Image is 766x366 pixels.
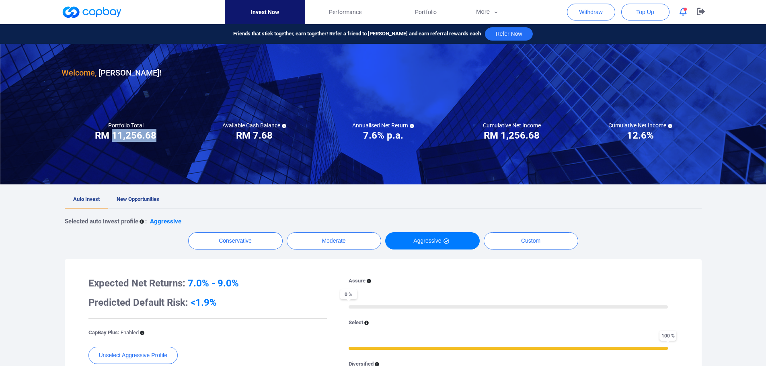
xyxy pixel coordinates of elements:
[483,122,541,129] h5: Cumulative Net Income
[62,66,161,79] h3: [PERSON_NAME] !
[65,217,138,226] p: Selected auto invest profile
[415,8,437,16] span: Portfolio
[88,347,178,364] button: Unselect Aggressive Profile
[150,217,181,226] p: Aggressive
[121,329,139,335] span: Enabled
[62,68,97,78] span: Welcome,
[636,8,654,16] span: Top Up
[329,8,361,16] span: Performance
[485,27,532,41] button: Refer Now
[88,296,327,309] h3: Predicted Default Risk:
[349,319,363,327] p: Select
[233,30,481,38] span: Friends that stick together, earn together! Refer a friend to [PERSON_NAME] and earn referral rew...
[621,4,669,20] button: Top Up
[484,232,578,249] button: Custom
[627,129,654,142] h3: 12.6%
[88,329,139,337] p: CapBay Plus:
[73,196,100,202] span: Auto Invest
[352,122,414,129] h5: Annualised Net Return
[340,289,357,299] span: 0 %
[222,122,286,129] h5: Available Cash Balance
[117,196,159,202] span: New Opportunities
[363,129,403,142] h3: 7.6% p.a.
[659,331,676,341] span: 100 %
[385,232,480,249] button: Aggressive
[236,129,273,142] h3: RM 7.68
[191,297,217,308] span: <1.9%
[287,232,381,249] button: Moderate
[88,277,327,290] h3: Expected Net Returns:
[608,122,672,129] h5: Cumulative Net Income
[188,278,239,289] span: 7.0% - 9.0%
[567,4,615,20] button: Withdraw
[108,122,144,129] h5: Portfolio Total
[349,277,366,285] p: Assure
[484,129,540,142] h3: RM 1,256.68
[188,232,283,249] button: Conservative
[145,217,147,226] p: :
[95,129,156,142] h3: RM 11,256.68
